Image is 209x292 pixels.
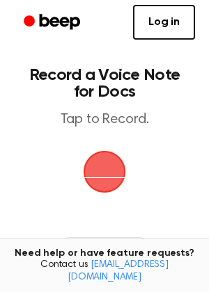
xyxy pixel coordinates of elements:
[14,9,93,36] a: Beep
[59,237,150,259] button: Recording History
[133,5,195,40] a: Log in
[25,111,184,129] p: Tap to Record.
[84,151,125,193] img: Beep Logo
[68,260,169,282] a: [EMAIL_ADDRESS][DOMAIN_NAME]
[8,259,201,284] span: Contact us
[25,67,184,100] h1: Record a Voice Note for Docs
